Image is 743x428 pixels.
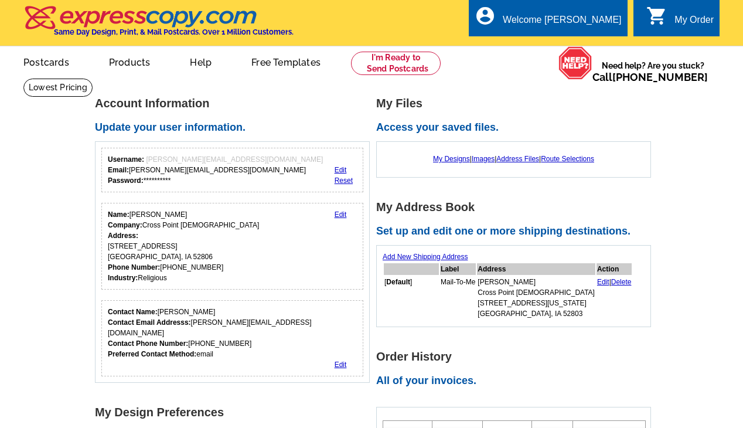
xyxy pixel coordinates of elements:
a: Add New Shipping Address [383,253,468,261]
a: My Designs [433,155,470,163]
div: Your login information. [101,148,363,192]
h2: Set up and edit one or more shipping destinations. [376,225,657,238]
h2: Update your user information. [95,121,376,134]
a: Postcards [5,47,88,75]
span: Need help? Are you stuck? [592,60,714,83]
h1: My Address Book [376,201,657,213]
div: [PERSON_NAME][EMAIL_ADDRESS][DOMAIN_NAME] ********** [108,154,323,186]
h1: Account Information [95,97,376,110]
a: Help [171,47,230,75]
strong: Contact Email Addresss: [108,318,191,327]
div: Welcome [PERSON_NAME] [503,15,621,31]
a: Same Day Design, Print, & Mail Postcards. Over 1 Million Customers. [23,14,294,36]
strong: Username: [108,155,144,164]
strong: Company: [108,221,142,229]
td: [PERSON_NAME] Cross Point [DEMOGRAPHIC_DATA] [STREET_ADDRESS][US_STATE] [GEOGRAPHIC_DATA], IA 52803 [477,276,595,320]
a: Edit [335,361,347,369]
strong: Industry: [108,274,138,282]
b: Default [386,278,410,286]
h1: My Files [376,97,657,110]
strong: Name: [108,210,129,219]
div: My Order [674,15,714,31]
i: account_circle [475,5,496,26]
a: Free Templates [233,47,339,75]
strong: Address: [108,232,138,240]
a: Delete [611,278,632,286]
h1: Order History [376,351,657,363]
th: Label [440,263,476,275]
a: Edit [335,210,347,219]
strong: Contact Phone Number: [108,339,188,348]
td: | [597,276,632,320]
strong: Contact Name: [108,308,158,316]
strong: Email: [108,166,129,174]
h2: Access your saved files. [376,121,657,134]
span: [PERSON_NAME][EMAIL_ADDRESS][DOMAIN_NAME] [146,155,323,164]
a: Products [90,47,169,75]
a: shopping_cart My Order [646,13,714,28]
h2: All of your invoices. [376,375,657,388]
th: Action [597,263,632,275]
div: Who should we contact regarding order issues? [101,300,363,376]
td: Mail-To-Me [440,276,476,320]
div: [PERSON_NAME] Cross Point [DEMOGRAPHIC_DATA] [STREET_ADDRESS] [GEOGRAPHIC_DATA], IA 52806 [PHONE_... [108,209,259,283]
a: [PHONE_NUMBER] [612,71,708,83]
img: help [558,46,592,80]
a: Address Files [496,155,539,163]
h4: Same Day Design, Print, & Mail Postcards. Over 1 Million Customers. [54,28,294,36]
strong: Preferred Contact Method: [108,350,196,358]
a: Edit [597,278,609,286]
a: Images [472,155,495,163]
td: [ ] [384,276,439,320]
div: Your personal details. [101,203,363,290]
th: Address [477,263,595,275]
strong: Phone Number: [108,263,160,271]
a: Route Selections [541,155,594,163]
div: [PERSON_NAME] [PERSON_NAME][EMAIL_ADDRESS][DOMAIN_NAME] [PHONE_NUMBER] email [108,307,357,359]
i: shopping_cart [646,5,667,26]
strong: Password: [108,176,144,185]
span: Call [592,71,708,83]
h1: My Design Preferences [95,406,376,419]
a: Reset [335,176,353,185]
a: Edit [335,166,347,174]
div: | | | [383,148,645,170]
